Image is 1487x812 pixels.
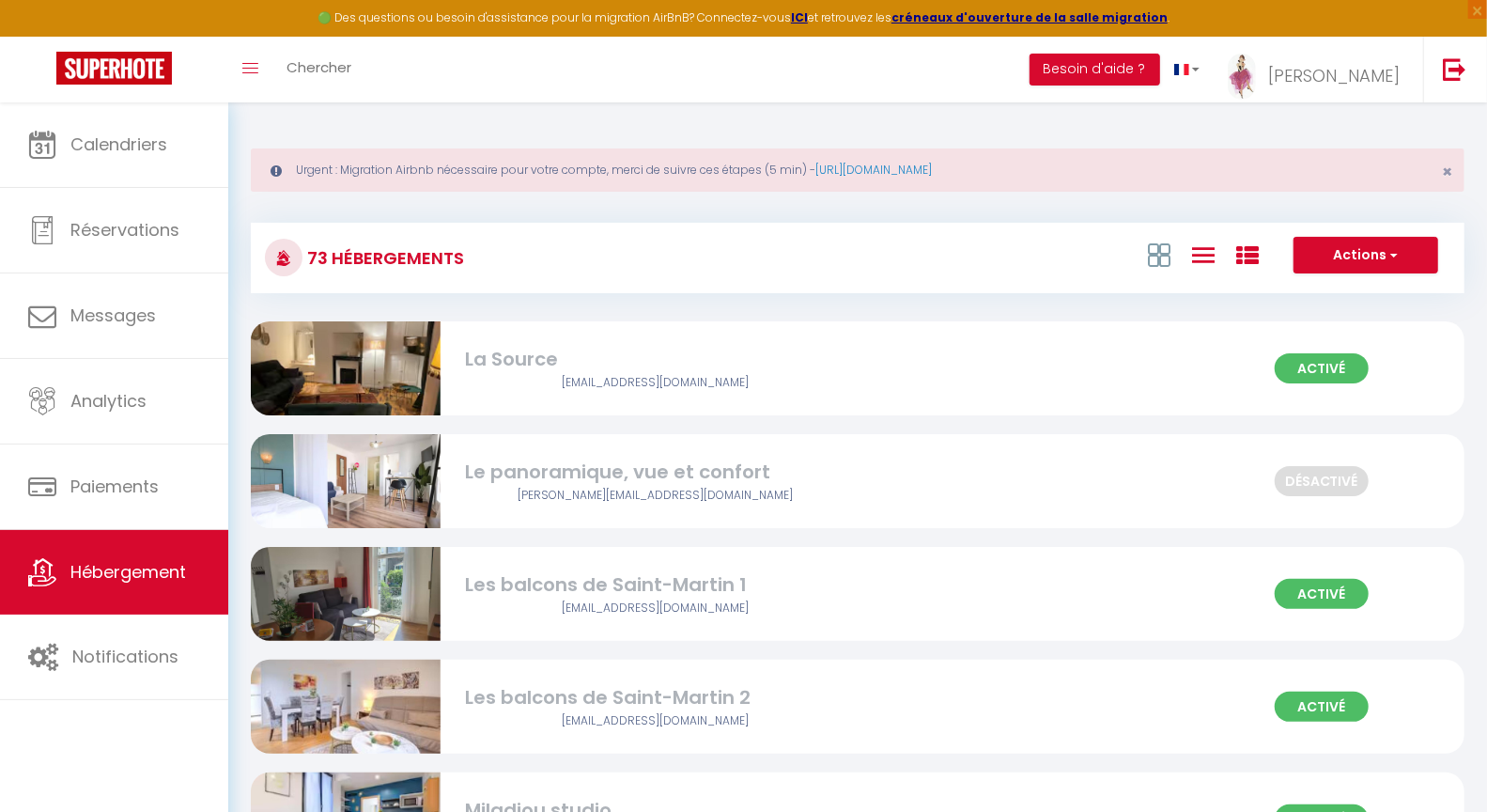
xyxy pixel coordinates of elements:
button: Ouvrir le widget de chat LiveChat [15,8,71,64]
span: Hébergement [70,560,186,584]
div: Airbnb [465,374,844,392]
a: créneaux d'ouverture de la salle migration [891,9,1168,25]
span: Activé [1275,692,1369,722]
button: Besoin d'aide ? [1030,54,1160,86]
div: Airbnb [465,712,844,730]
button: Actions [1293,237,1438,274]
a: ICI [791,9,808,25]
span: Chercher [287,57,351,77]
a: ... [PERSON_NAME] [1214,37,1423,102]
span: Activé [1275,579,1369,609]
a: [URL][DOMAIN_NAME] [815,162,932,178]
a: Vue en Liste [1192,239,1215,270]
div: Airbnb [465,600,844,617]
img: Super Booking [56,52,172,85]
span: Messages [70,304,156,327]
span: [PERSON_NAME] [1268,64,1400,87]
a: Chercher [272,37,365,102]
h3: 73 Hébergements [302,237,464,279]
span: Paiements [70,475,159,498]
div: Urgent : Migration Airbnb nécessaire pour votre compte, merci de suivre ces étapes (5 min) - [251,148,1464,192]
div: Airbnb [465,487,844,505]
div: Le panoramique, vue et confort [465,458,844,487]
span: Activé [1275,353,1369,383]
span: Analytics [70,389,147,413]
span: Réservations [70,218,179,242]
img: ... [1228,54,1256,100]
img: logout [1443,57,1466,81]
div: La Source [465,345,844,374]
span: Notifications [72,645,178,668]
div: Les balcons de Saint-Martin 2 [465,683,844,712]
span: × [1442,160,1452,183]
button: Close [1442,164,1452,180]
span: Calendriers [70,133,167,156]
div: Les balcons de Saint-Martin 1 [465,570,844,600]
a: Vue en Box [1148,239,1170,270]
a: Vue par Groupe [1236,239,1259,270]
span: Désactivé [1275,466,1369,496]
